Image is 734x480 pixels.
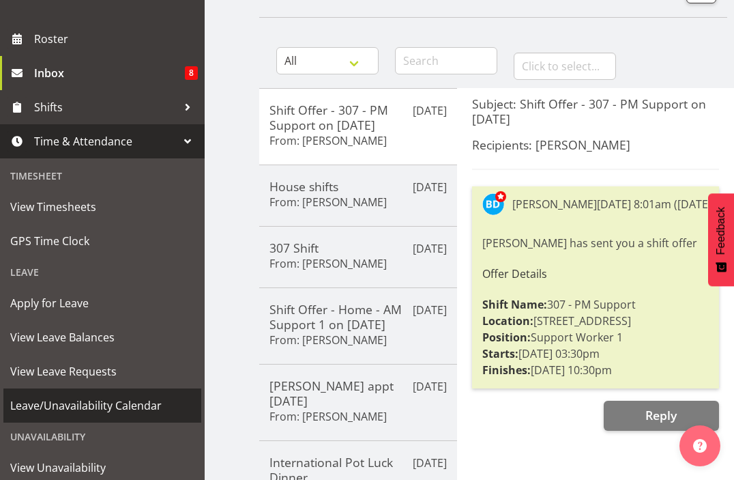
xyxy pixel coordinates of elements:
input: Search [395,47,497,74]
div: [PERSON_NAME] has sent you a shift offer 307 - PM Support [STREET_ADDRESS] Support Worker 1 [DATE... [482,231,709,382]
h6: From: [PERSON_NAME] [269,257,387,270]
a: View Leave Balances [3,320,201,354]
img: help-xxl-2.png [693,439,707,453]
h5: Shift Offer - 307 - PM Support on [DATE] [269,102,447,132]
a: View Leave Requests [3,354,201,389]
span: Time & Attendance [34,131,177,152]
p: [DATE] [413,240,447,257]
span: View Leave Requests [10,361,194,382]
span: GPS Time Clock [10,231,194,251]
span: Feedback [715,207,727,255]
h6: Offer Details [482,268,709,280]
h5: Recipients: [PERSON_NAME] [472,137,719,152]
h6: From: [PERSON_NAME] [269,333,387,347]
div: Unavailability [3,423,201,451]
p: [DATE] [413,302,447,318]
h5: Subject: Shift Offer - 307 - PM Support on [DATE] [472,96,719,126]
strong: Finishes: [482,363,531,378]
a: Leave/Unavailability Calendar [3,389,201,423]
img: barbara-dunlop8515.jpg [482,193,504,215]
h6: From: [PERSON_NAME] [269,410,387,423]
span: View Leave Balances [10,327,194,348]
h6: From: [PERSON_NAME] [269,195,387,209]
h5: 307 Shift [269,240,447,255]
strong: Starts: [482,346,518,361]
p: [DATE] [413,179,447,195]
div: [PERSON_NAME] [512,196,597,212]
p: [DATE] [413,102,447,119]
span: Apply for Leave [10,293,194,313]
span: Roster [34,29,198,49]
div: [DATE] 8:01am ([DATE]) [597,196,715,212]
h5: House shifts [269,179,447,194]
strong: Position: [482,330,531,345]
span: Shifts [34,97,177,117]
strong: Location: [482,313,533,328]
button: Reply [604,401,719,431]
h6: From: [PERSON_NAME] [269,134,387,147]
strong: Shift Name: [482,297,547,312]
div: Timesheet [3,162,201,190]
a: View Timesheets [3,190,201,224]
a: Apply for Leave [3,286,201,320]
h5: [PERSON_NAME] appt [DATE] [269,378,447,408]
span: Leave/Unavailability Calendar [10,395,194,416]
span: Inbox [34,63,185,83]
div: Leave [3,258,201,286]
input: Click to select... [514,53,616,80]
p: [DATE] [413,455,447,471]
h5: Shift Offer - Home - AM Support 1 on [DATE] [269,302,447,332]
span: View Unavailability [10,457,194,478]
span: 8 [185,66,198,80]
span: View Timesheets [10,197,194,217]
a: GPS Time Clock [3,224,201,258]
span: Reply [645,407,677,423]
p: [DATE] [413,378,447,395]
button: Feedback - Show survey [708,193,734,286]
